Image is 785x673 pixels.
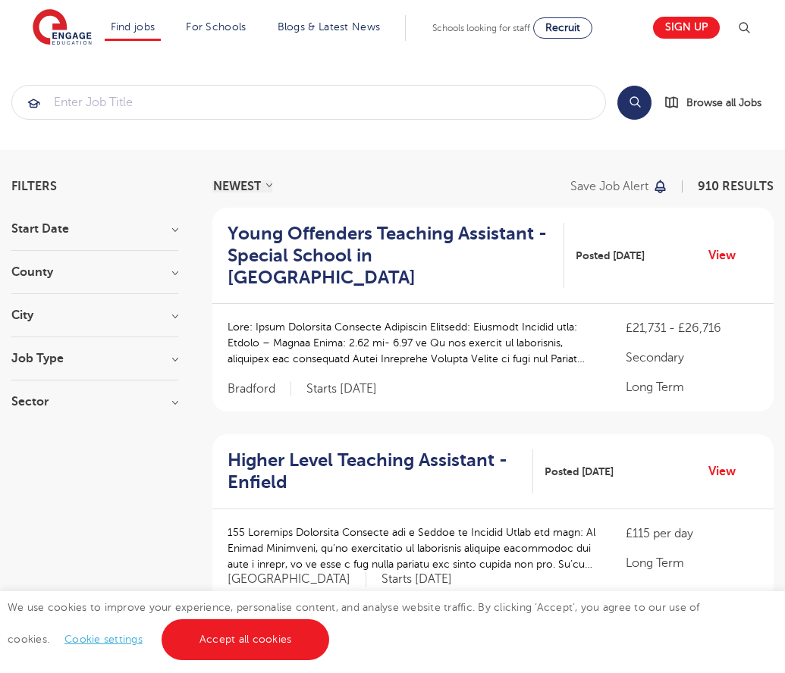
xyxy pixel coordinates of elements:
[228,524,595,572] p: 155 Loremips Dolorsita Consecte adi e Seddoe te Incidid Utlab etd magn: Al Enimad Minimveni, qu’n...
[708,462,747,481] a: View
[228,223,564,288] a: Young Offenders Teaching Assistant - Special School in [GEOGRAPHIC_DATA]
[11,223,178,235] h3: Start Date
[545,22,580,33] span: Recruit
[278,21,381,33] a: Blogs & Latest News
[533,17,592,39] a: Recruit
[64,634,143,645] a: Cookie settings
[228,223,552,288] h2: Young Offenders Teaching Assistant - Special School in [GEOGRAPHIC_DATA]
[626,378,758,396] p: Long Term
[228,449,521,493] h2: Higher Level Teaching Assistant - Enfield
[11,352,178,365] h3: Job Type
[162,619,330,660] a: Accept all cookies
[11,85,606,120] div: Submit
[570,180,668,193] button: Save job alert
[653,17,720,39] a: Sign up
[11,396,178,408] h3: Sector
[8,602,700,645] span: We use cookies to improve your experience, personalise content, and analyse website traffic. By c...
[382,571,452,587] p: Starts [DATE]
[626,524,758,543] p: £115 per day
[186,21,246,33] a: For Schools
[33,9,92,47] img: Engage Education
[12,86,605,119] input: Submit
[708,246,747,265] a: View
[576,248,645,264] span: Posted [DATE]
[228,381,291,397] span: Bradford
[228,319,595,367] p: Lore: Ipsum Dolorsita Consecte Adipiscin Elitsedd: Eiusmodt Incidid utla: Etdolo – Magnaa Enima: ...
[664,94,774,111] a: Browse all Jobs
[228,571,366,587] span: [GEOGRAPHIC_DATA]
[617,86,652,120] button: Search
[11,180,57,193] span: Filters
[570,180,648,193] p: Save job alert
[306,381,377,397] p: Starts [DATE]
[545,464,614,480] span: Posted [DATE]
[11,309,178,321] h3: City
[626,554,758,572] p: Long Term
[111,21,155,33] a: Find jobs
[626,349,758,367] p: Secondary
[686,94,761,111] span: Browse all Jobs
[626,319,758,337] p: £21,731 - £26,716
[228,449,533,493] a: Higher Level Teaching Assistant - Enfield
[11,266,178,278] h3: County
[698,180,774,193] span: 910 RESULTS
[432,23,530,33] span: Schools looking for staff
